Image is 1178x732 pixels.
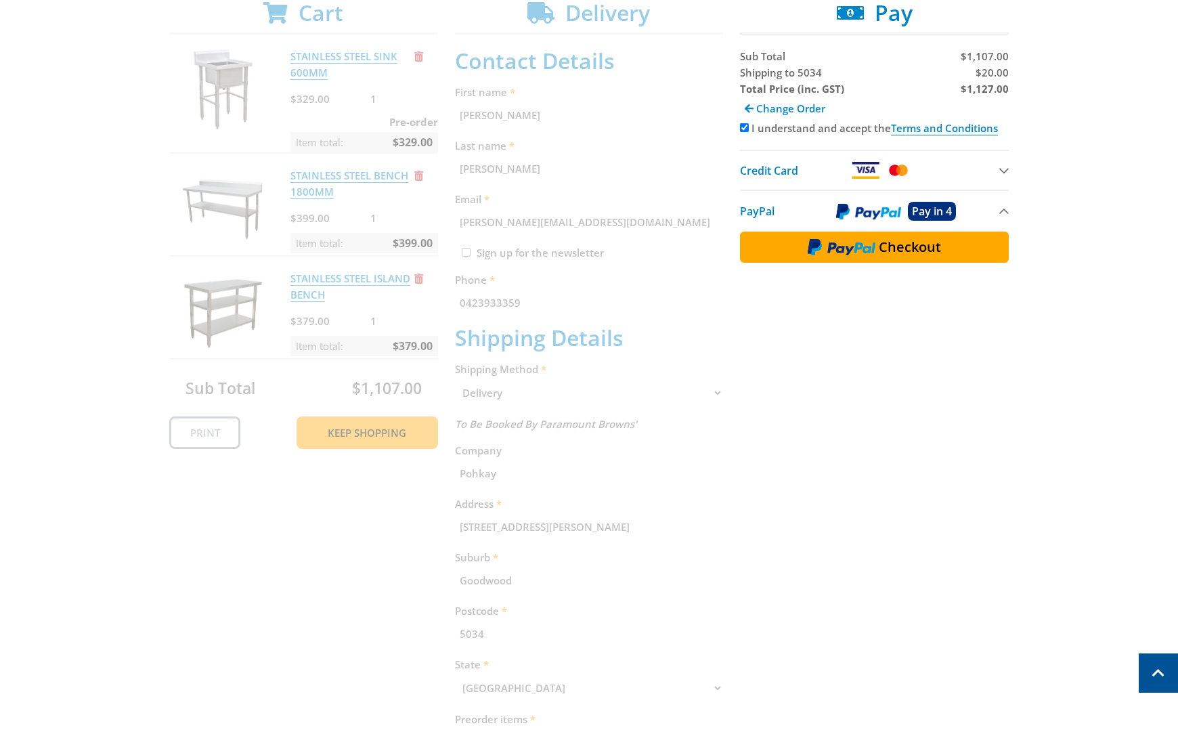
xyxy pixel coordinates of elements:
input: Please accept the terms and conditions. [740,123,749,132]
span: Checkout [879,240,941,254]
a: Change Order [740,97,830,120]
span: Sub Total [740,49,785,63]
button: PayPal Pay in 4 [740,190,1009,232]
strong: Total Price (inc. GST) [740,82,844,95]
label: I understand and accept the [751,121,998,135]
span: $20.00 [976,66,1009,79]
span: PayPal [740,204,775,219]
a: Terms and Conditions [891,121,998,135]
img: Mastercard [886,162,910,179]
span: Credit Card [740,163,798,178]
img: Visa [851,162,881,179]
span: Pay in 4 [912,204,952,219]
img: PayPal [808,238,875,256]
span: $1,107.00 [961,49,1009,63]
span: Shipping to 5034 [740,66,822,79]
strong: $1,127.00 [961,82,1009,95]
img: PayPal [836,203,901,220]
button: Checkout [740,232,1009,263]
span: Change Order [756,102,825,115]
button: Credit Card [740,150,1009,190]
